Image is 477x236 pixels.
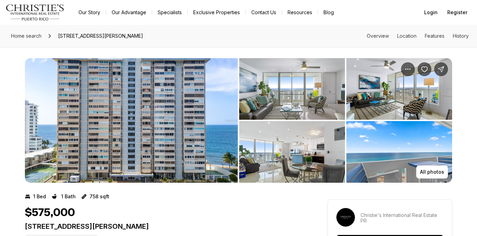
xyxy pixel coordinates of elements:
[346,58,452,120] button: View image gallery
[8,30,44,42] a: Home search
[106,8,152,17] a: Our Advantage
[318,8,339,17] a: Blog
[367,33,469,39] nav: Page section menu
[188,8,245,17] a: Exclusive Properties
[397,33,417,39] a: Skip to: Location
[61,194,76,199] p: 1 Bath
[367,33,389,39] a: Skip to: Overview
[246,8,282,17] button: Contact Us
[11,33,41,39] span: Home search
[25,58,238,183] button: View image gallery
[420,6,442,19] button: Login
[239,58,452,183] li: 2 of 6
[420,169,444,175] p: All photos
[361,212,443,224] p: Christie's International Real Estate PR
[73,8,106,17] a: Our Story
[424,10,438,15] span: Login
[90,194,109,199] p: 758 sqft
[25,58,452,183] div: Listing Photos
[239,58,345,120] button: View image gallery
[25,58,238,183] li: 1 of 6
[434,62,448,76] button: Share Property: 1479 ASHFORD AVENUE #1421
[6,4,65,21] img: logo
[239,121,345,183] button: View image gallery
[346,121,452,183] button: View image gallery
[416,165,448,179] button: All photos
[152,8,187,17] a: Specialists
[401,62,415,76] button: Property options
[55,30,146,42] span: [STREET_ADDRESS][PERSON_NAME]
[418,62,431,76] button: Save Property: 1479 ASHFORD AVENUE #1421
[282,8,318,17] a: Resources
[425,33,445,39] a: Skip to: Features
[33,194,46,199] p: 1 Bed
[443,6,471,19] button: Register
[453,33,469,39] a: Skip to: History
[25,206,75,219] h1: $575,000
[447,10,467,15] span: Register
[25,222,303,230] p: [STREET_ADDRESS][PERSON_NAME]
